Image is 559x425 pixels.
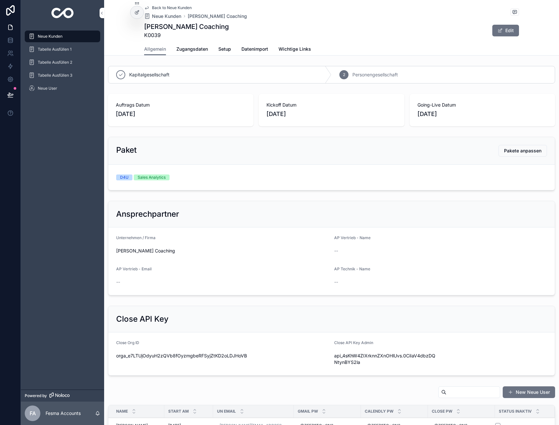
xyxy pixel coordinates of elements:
[217,409,236,414] span: UN Email
[343,72,345,77] span: 2
[38,47,72,52] span: Tabelle Ausfüllen 1
[279,46,311,52] span: Wichtige Links
[503,386,555,398] button: New Neue User
[144,31,229,39] span: K0039
[38,86,57,91] span: Neue User
[116,340,139,345] span: Close Org ID
[116,279,120,285] span: --
[116,353,329,359] span: orga_e7LTUjOdyuH2zQVb8fOyzmgbeRFSyjZtKD2oLDJHoVB
[116,109,246,119] span: [DATE]
[144,22,229,31] h1: [PERSON_NAME] Coaching
[218,46,231,52] span: Setup
[241,43,268,56] a: Datenimport
[218,43,231,56] a: Setup
[116,235,156,240] span: Unternehmen / Firma
[417,102,547,108] span: Going-Live Datum
[152,13,181,19] span: Neue Kunden
[120,174,129,180] div: D4U
[298,409,318,414] span: Gmail Pw
[116,248,329,254] span: [PERSON_NAME] Coaching
[504,148,541,154] span: Pakete anpassen
[334,340,373,345] span: Close API Key Admin
[499,409,532,414] span: Status Inaktiv
[188,13,247,19] a: [PERSON_NAME] Coaching
[21,390,104,402] a: Powered by
[116,145,137,155] h2: Paket
[266,102,396,108] span: Kickoff Datum
[152,5,192,10] span: Back to Neue Kunden
[365,409,393,414] span: Calendly Pw
[116,314,169,324] h2: Close API Key
[38,60,72,65] span: Tabelle Ausfüllen 2
[144,46,166,52] span: Allgemein
[279,43,311,56] a: Wichtige Links
[144,43,166,56] a: Allgemein
[46,410,81,417] p: Fesma Accounts
[116,209,179,219] h2: Ansprechpartner
[25,83,100,94] a: Neue User
[176,46,208,52] span: Zugangsdaten
[432,409,452,414] span: Close Pw
[138,174,166,180] div: Sales Analytics
[334,248,338,254] span: --
[38,73,72,78] span: Tabelle Ausfüllen 3
[129,71,170,78] span: Kapitalgesellschaft
[116,409,128,414] span: Name
[176,43,208,56] a: Zugangsdaten
[334,235,371,240] span: AP Vertrieb - Name
[116,266,152,271] span: AP Vertrieb - Email
[144,13,181,19] a: Neue Kunden
[168,409,189,414] span: Start am
[144,5,192,10] a: Back to Neue Kunden
[334,279,338,285] span: --
[116,102,246,108] span: Auftrags Datum
[25,31,100,42] a: Neue Kunden
[241,46,268,52] span: Datenimport
[334,353,438,366] span: api_4sKhW4ZIXrknnZXnOHlUvs.0CiIaV4dbzDQNtynBYS2la
[25,44,100,55] a: Tabelle Ausfüllen 1
[51,8,74,18] img: App logo
[38,34,62,39] span: Neue Kunden
[30,409,36,417] span: FA
[25,57,100,68] a: Tabelle Ausfüllen 2
[417,109,547,119] span: [DATE]
[334,266,370,271] span: AP Technik - Name
[25,70,100,81] a: Tabelle Ausfüllen 3
[21,26,104,103] div: scrollable content
[498,145,547,157] button: Pakete anpassen
[266,109,396,119] span: [DATE]
[352,71,398,78] span: Personengesellschaft
[25,393,47,398] span: Powered by
[492,25,519,36] button: Edit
